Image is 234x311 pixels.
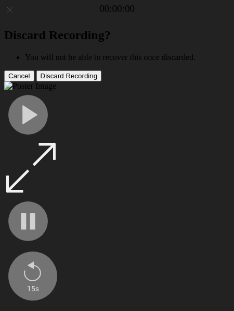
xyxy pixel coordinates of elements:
a: 00:00:00 [99,3,135,15]
li: You will not be able to recover this once discarded. [25,53,230,62]
img: Poster Image [4,81,56,91]
button: Cancel [4,70,34,81]
h2: Discard Recording? [4,28,230,42]
button: Discard Recording [36,70,102,81]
